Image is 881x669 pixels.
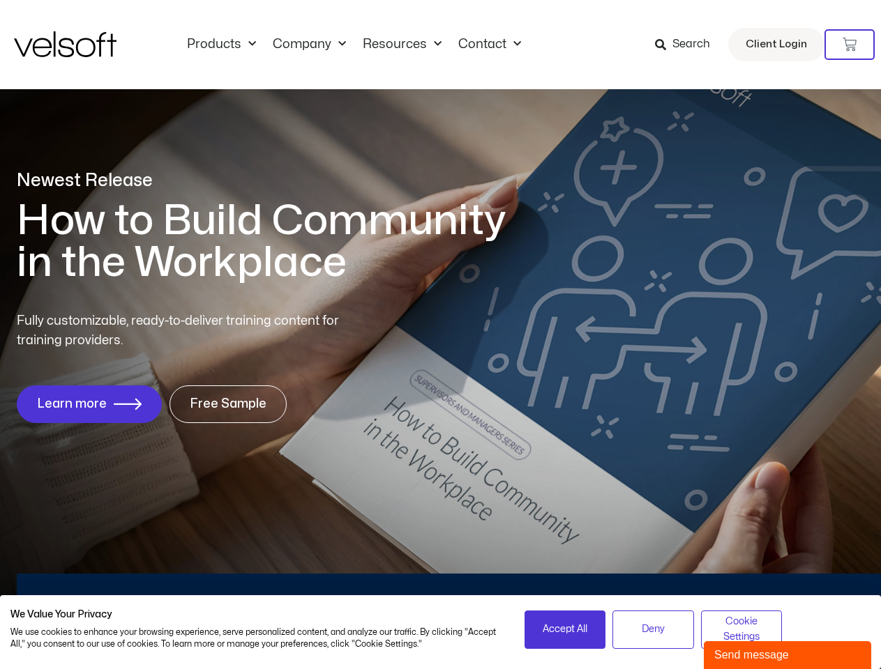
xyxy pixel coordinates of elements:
[672,36,710,54] span: Search
[354,37,450,52] a: ResourcesMenu Toggle
[728,28,824,61] a: Client Login
[746,36,807,54] span: Client Login
[14,31,116,57] img: Velsoft Training Materials
[701,610,783,649] button: Adjust cookie preferences
[179,37,264,52] a: ProductsMenu Toggle
[179,37,529,52] nav: Menu
[704,638,874,669] iframe: chat widget
[10,626,504,650] p: We use cookies to enhance your browsing experience, serve personalized content, and analyze our t...
[642,622,665,637] span: Deny
[17,169,526,193] p: Newest Release
[37,397,107,411] span: Learn more
[17,200,526,284] h1: How to Build Community in the Workplace
[264,37,354,52] a: CompanyMenu Toggle
[17,312,364,351] p: Fully customizable, ready-to-deliver training content for training providers.
[543,622,587,637] span: Accept All
[170,385,287,423] a: Free Sample
[10,608,504,621] h2: We Value Your Privacy
[190,397,266,411] span: Free Sample
[17,385,162,423] a: Learn more
[655,33,720,56] a: Search
[612,610,694,649] button: Deny all cookies
[525,610,606,649] button: Accept all cookies
[450,37,529,52] a: ContactMenu Toggle
[710,614,774,645] span: Cookie Settings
